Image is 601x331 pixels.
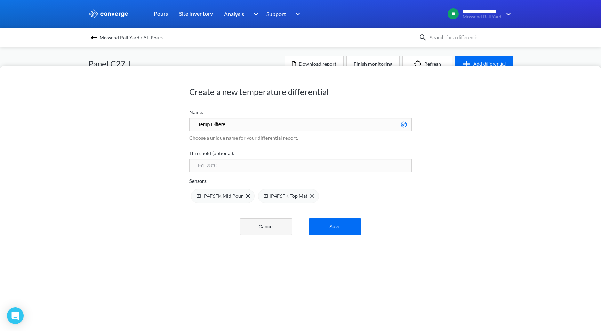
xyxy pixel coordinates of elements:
[246,194,250,198] img: close-icon.svg
[309,218,361,235] button: Save
[264,192,307,200] span: ZHP4F6FK Top Mat
[189,150,412,157] label: Threshold (optional):
[197,192,243,200] span: ZHP4F6FK Mid Pour
[189,177,208,185] p: Sensors:
[266,9,286,18] span: Support
[99,33,163,42] span: Mossend Rail Yard / All Pours
[310,194,314,198] img: close-icon.svg
[88,9,129,18] img: logo_ewhite.svg
[224,9,244,18] span: Analysis
[7,307,24,324] div: Open Intercom Messenger
[249,10,260,18] img: downArrow.svg
[502,10,513,18] img: downArrow.svg
[189,159,412,172] input: Eg. 28°C
[419,33,427,42] img: icon-search.svg
[291,10,302,18] img: downArrow.svg
[189,134,412,142] p: Choose a unique name for your differential report.
[90,33,98,42] img: backspace.svg
[189,118,412,131] input: Eg. TempDiff Deep Pour Basement C1sX
[463,14,502,19] span: Mossend Rail Yard
[189,108,412,116] label: Name:
[240,218,292,235] button: Cancel
[427,34,511,41] input: Search for a differential
[189,86,412,97] h1: Create a new temperature differential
